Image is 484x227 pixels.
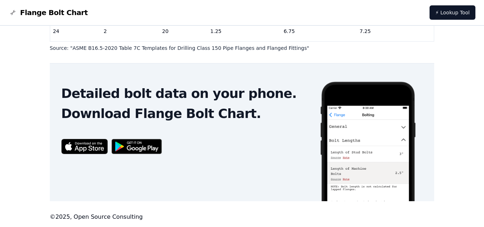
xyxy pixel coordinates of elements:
img: Get it on Google Play [108,135,166,158]
a: ⚡ Lookup Tool [430,5,475,20]
footer: © 2025 , Open Source Consulting [50,213,435,221]
span: Flange Bolt Chart [20,8,88,18]
td: 1.25 [207,21,281,41]
td: 7.25 [357,21,434,41]
a: Flange Bolt Chart LogoFlange Bolt Chart [9,8,88,18]
img: App Store badge for the Flange Bolt Chart app [61,139,108,154]
td: 24 [50,21,101,41]
p: Source: " ASME B16.5-2020 Table 7C Templates for Drilling Class 150 Pipe Flanges and Flanged Fitt... [50,44,435,52]
img: Flange Bolt Chart Logo [9,8,17,17]
td: 20 [159,21,207,41]
h2: Download Flange Bolt Chart. [61,107,308,121]
h2: Detailed bolt data on your phone. [61,86,308,101]
td: 6.75 [281,21,357,41]
td: 2 [101,21,159,41]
